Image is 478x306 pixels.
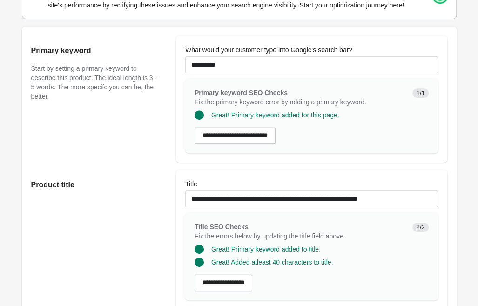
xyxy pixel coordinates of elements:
label: What would your customer type into Google's search bar? [185,45,352,54]
p: Fix the errors below by updating the title field above. [195,231,405,241]
span: Great! Primary keyword added for this page. [211,111,339,119]
span: Primary keyword SEO Checks [195,89,288,96]
span: Great! Primary keyword added to title. [211,245,321,253]
p: Start by setting a primary keyword to describe this product. The ideal length is 3 - 5 words. The... [31,64,157,101]
h2: Product title [31,179,157,190]
p: Fix the primary keyword error by adding a primary keyword. [195,97,405,107]
label: Title [185,179,197,189]
span: 1/1 [412,88,428,98]
span: 2/2 [412,223,428,232]
h2: Primary keyword [31,45,157,56]
span: Title SEO Checks [195,223,249,231]
span: Great! Added atleast 40 characters to title. [211,258,333,266]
